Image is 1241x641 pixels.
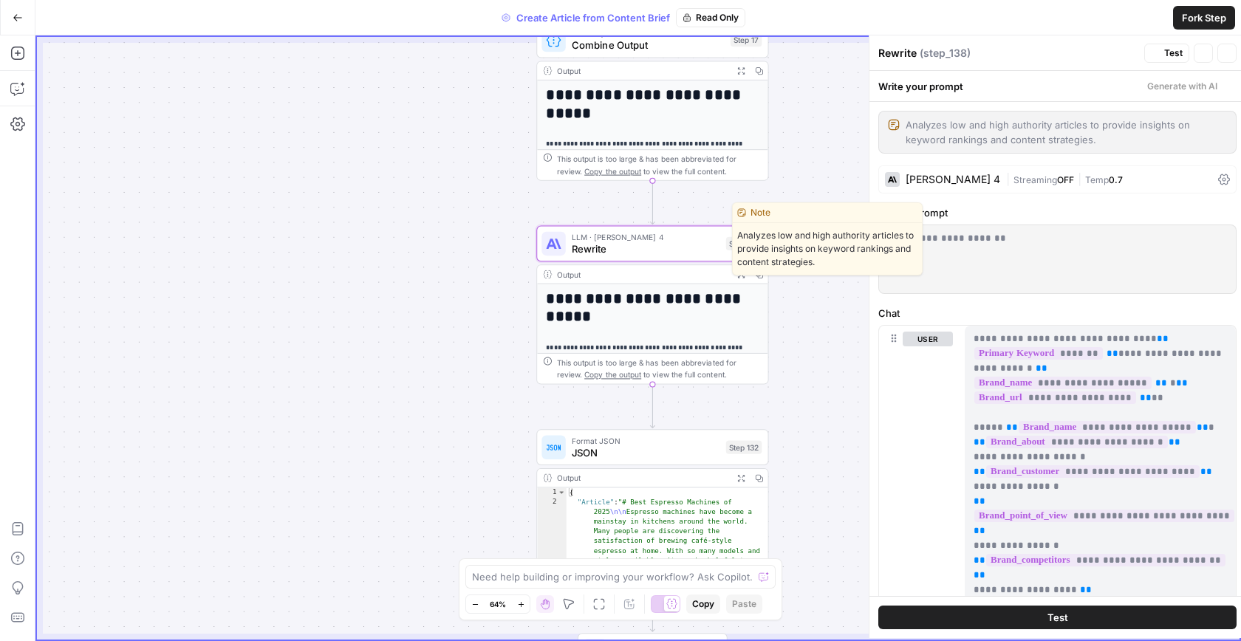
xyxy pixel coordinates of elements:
[732,597,756,611] span: Paste
[686,594,720,614] button: Copy
[650,588,654,631] g: Edge from step_132 to end
[878,205,1237,220] label: System Prompt
[1182,10,1226,25] span: Fork Step
[1013,174,1057,185] span: Streaming
[557,472,728,484] div: Output
[692,597,714,611] span: Copy
[696,11,739,24] span: Read Only
[1147,80,1217,93] span: Generate with AI
[584,166,641,175] span: Copy the output
[726,594,762,614] button: Paste
[733,223,922,275] span: Analyzes low and high authority articles to provide insights on keyword rankings and content stra...
[1047,610,1068,625] span: Test
[1173,6,1235,30] button: Fork Step
[878,606,1237,629] button: Test
[1128,77,1237,96] button: Generate with AI
[1057,174,1074,185] span: OFF
[572,434,720,446] span: Format JSON
[557,268,728,280] div: Output
[1164,47,1183,60] span: Test
[1074,171,1085,186] span: |
[726,441,762,454] div: Step 132
[906,117,1227,147] textarea: Analyzes low and high authority articles to provide insights on keyword rankings and content stra...
[572,38,725,52] span: Combine Output
[1006,171,1013,186] span: |
[878,46,1140,61] div: Rewrite
[537,487,567,497] div: 1
[490,598,506,610] span: 64%
[557,65,728,77] div: Output
[878,306,1237,320] label: Chat
[572,445,720,460] span: JSON
[726,237,762,250] div: Step 138
[584,370,641,379] span: Copy the output
[1109,174,1123,185] span: 0.7
[572,241,720,256] span: Rewrite
[650,385,654,428] g: Edge from step_138 to step_132
[572,231,720,243] span: LLM · [PERSON_NAME] 4
[558,487,566,497] span: Toggle code folding, rows 1 through 3
[903,332,953,346] button: user
[920,46,971,61] span: ( step_138 )
[733,203,922,223] div: Note
[557,153,762,176] div: This output is too large & has been abbreviated for review. to view the full content.
[731,33,762,47] div: Step 17
[1144,44,1189,63] button: Test
[496,8,745,27] div: Create Article from Content Brief
[650,181,654,224] g: Edge from step_17 to step_138
[906,174,1000,185] div: [PERSON_NAME] 4
[1085,174,1109,185] span: Temp
[557,357,762,380] div: This output is too large & has been abbreviated for review. to view the full content.
[536,429,768,588] div: Format JSONJSONStep 132Output{ "Article":"# Best Espresso Machines of 2025\n\nEspresso machines h...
